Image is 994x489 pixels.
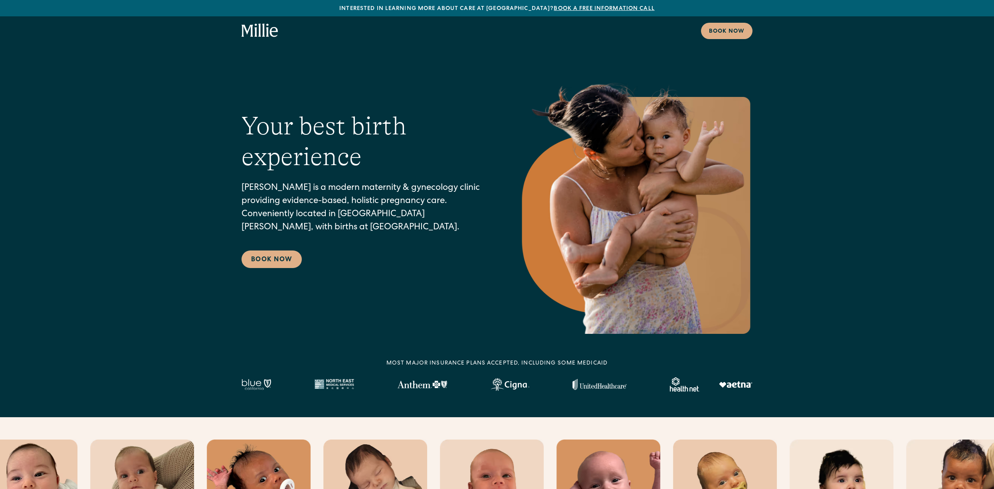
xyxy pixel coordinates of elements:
a: Book a free information call [554,6,654,12]
div: MOST MAJOR INSURANCE PLANS ACCEPTED, INCLUDING some MEDICAID [386,359,608,368]
p: [PERSON_NAME] is a modern maternity & gynecology clinic providing evidence-based, holistic pregna... [242,182,487,235]
img: Mother holding and kissing her baby on the cheek. [519,71,752,334]
img: Cigna logo [491,378,529,391]
img: Anthem Logo [397,381,447,388]
h1: Your best birth experience [242,111,487,172]
a: Book Now [242,250,302,268]
div: Book now [709,28,745,36]
img: Healthnet logo [670,377,700,392]
img: Blue California logo [242,379,271,390]
a: Book now [701,23,752,39]
img: United Healthcare logo [572,379,627,390]
img: Aetna logo [719,381,752,388]
img: North East Medical Services logo [314,379,354,390]
a: home [242,24,278,38]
